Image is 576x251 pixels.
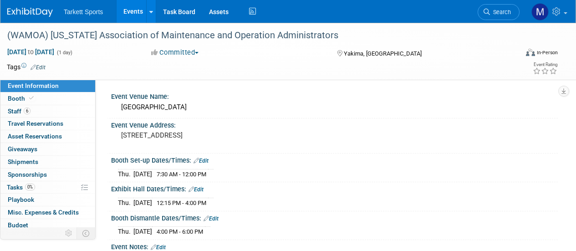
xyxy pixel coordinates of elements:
[26,48,35,56] span: to
[536,49,558,56] div: In-Person
[7,48,55,56] span: [DATE] [DATE]
[8,120,63,127] span: Travel Reservations
[24,108,31,114] span: 6
[189,186,204,193] a: Edit
[204,215,219,222] a: Edit
[118,227,133,236] td: Thu.
[8,196,34,203] span: Playbook
[7,8,53,17] img: ExhibitDay
[0,130,95,143] a: Asset Reservations
[0,181,95,194] a: Tasks0%
[526,49,535,56] img: Format-Inperson.png
[111,118,558,130] div: Event Venue Address:
[8,221,28,229] span: Budget
[61,227,77,239] td: Personalize Event Tab Strip
[133,198,152,208] td: [DATE]
[8,209,79,216] span: Misc. Expenses & Credits
[0,105,95,118] a: Staff6
[8,133,62,140] span: Asset Reservations
[111,182,558,194] div: Exhibit Hall Dates/Times:
[118,100,551,114] div: [GEOGRAPHIC_DATA]
[344,50,422,57] span: Yakima, [GEOGRAPHIC_DATA]
[477,47,558,61] div: Event Format
[0,194,95,206] a: Playbook
[531,3,549,20] img: Mathieu Martel
[4,27,511,44] div: (WAMOA) [US_STATE] Association of Maintenance and Operation Administrators
[133,169,152,179] td: [DATE]
[111,154,558,165] div: Booth Set-up Dates/Times:
[118,198,133,208] td: Thu.
[31,64,46,71] a: Edit
[77,227,96,239] td: Toggle Event Tabs
[0,143,95,155] a: Giveaways
[7,184,35,191] span: Tasks
[8,171,47,178] span: Sponsorships
[0,219,95,231] a: Budget
[111,90,558,101] div: Event Venue Name:
[7,62,46,72] td: Tags
[111,211,558,223] div: Booth Dismantle Dates/Times:
[157,228,203,235] span: 4:00 PM - 6:00 PM
[0,118,95,130] a: Travel Reservations
[25,184,35,190] span: 0%
[64,8,103,15] span: Tarkett Sports
[151,244,166,251] a: Edit
[8,108,31,115] span: Staff
[8,95,36,102] span: Booth
[133,227,152,236] td: [DATE]
[29,96,34,101] i: Booth reservation complete
[478,4,520,20] a: Search
[118,169,133,179] td: Thu.
[148,48,202,57] button: Committed
[8,82,59,89] span: Event Information
[533,62,557,67] div: Event Rating
[157,200,206,206] span: 12:15 PM - 4:00 PM
[194,158,209,164] a: Edit
[56,50,72,56] span: (1 day)
[0,92,95,105] a: Booth
[0,80,95,92] a: Event Information
[0,206,95,219] a: Misc. Expenses & Credits
[490,9,511,15] span: Search
[0,169,95,181] a: Sponsorships
[157,171,206,178] span: 7:30 AM - 12:00 PM
[8,145,37,153] span: Giveaways
[121,131,287,139] pre: [STREET_ADDRESS]
[0,156,95,168] a: Shipments
[8,158,38,165] span: Shipments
